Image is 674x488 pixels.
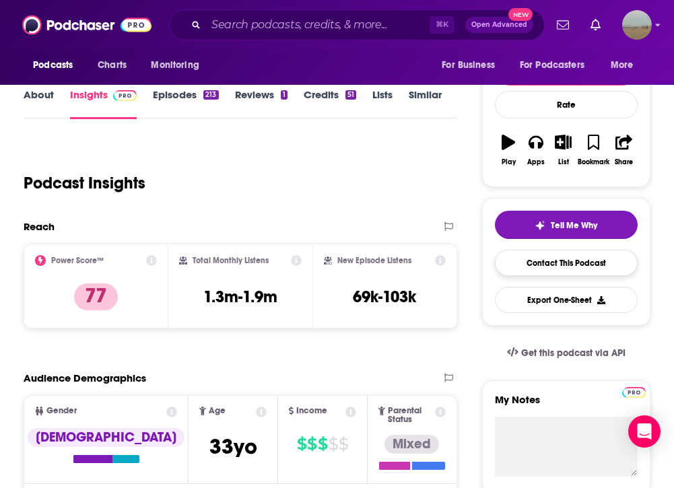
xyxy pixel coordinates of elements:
[353,287,416,307] h3: 69k-103k
[610,126,638,174] button: Share
[151,56,199,75] span: Monitoring
[345,90,356,100] div: 51
[465,17,533,33] button: Open AdvancedNew
[33,56,73,75] span: Podcasts
[28,428,184,447] div: [DEMOGRAPHIC_DATA]
[549,126,577,174] button: List
[442,56,495,75] span: For Business
[628,415,661,448] div: Open Intercom Messenger
[601,53,650,78] button: open menu
[432,53,512,78] button: open menu
[384,435,439,454] div: Mixed
[523,126,550,174] button: Apps
[318,433,327,455] span: $
[577,126,610,174] button: Bookmark
[98,56,127,75] span: Charts
[304,88,356,119] a: Credits51
[471,22,527,28] span: Open Advanced
[74,283,118,310] p: 77
[297,433,306,455] span: $
[339,433,348,455] span: $
[193,256,269,265] h2: Total Monthly Listens
[203,287,277,307] h3: 1.3m-1.9m
[495,250,638,276] a: Contact This Podcast
[281,90,288,100] div: 1
[622,10,652,40] span: Logged in as shenderson
[46,407,77,415] span: Gender
[495,287,638,313] button: Export One-Sheet
[24,53,90,78] button: open menu
[430,16,454,34] span: ⌘ K
[388,407,433,424] span: Parental Status
[206,14,430,36] input: Search podcasts, credits, & more...
[578,158,609,166] div: Bookmark
[337,256,411,265] h2: New Episode Listens
[24,220,55,233] h2: Reach
[496,337,636,370] a: Get this podcast via API
[511,53,604,78] button: open menu
[203,90,218,100] div: 213
[622,10,652,40] button: Show profile menu
[495,126,523,174] button: Play
[622,10,652,40] img: User Profile
[495,393,638,417] label: My Notes
[209,407,226,415] span: Age
[622,387,646,398] img: Podchaser Pro
[521,347,626,359] span: Get this podcast via API
[169,9,545,40] div: Search podcasts, credits, & more...
[409,88,442,119] a: Similar
[70,88,137,119] a: InsightsPodchaser Pro
[495,211,638,239] button: tell me why sparkleTell Me Why
[495,91,638,118] div: Rate
[615,158,633,166] div: Share
[622,385,646,398] a: Pro website
[551,13,574,36] a: Show notifications dropdown
[113,90,137,101] img: Podchaser Pro
[611,56,634,75] span: More
[502,158,516,166] div: Play
[508,8,533,21] span: New
[235,88,288,119] a: Reviews1
[89,53,135,78] a: Charts
[307,433,316,455] span: $
[527,158,545,166] div: Apps
[24,88,54,119] a: About
[141,53,216,78] button: open menu
[51,256,104,265] h2: Power Score™
[558,158,569,166] div: List
[24,173,145,193] h1: Podcast Insights
[520,56,584,75] span: For Podcasters
[551,220,597,231] span: Tell Me Why
[22,12,151,38] img: Podchaser - Follow, Share and Rate Podcasts
[585,13,606,36] a: Show notifications dropdown
[329,433,338,455] span: $
[209,433,257,460] span: 33 yo
[372,88,393,119] a: Lists
[153,88,218,119] a: Episodes213
[24,372,146,384] h2: Audience Demographics
[296,407,327,415] span: Income
[535,220,545,231] img: tell me why sparkle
